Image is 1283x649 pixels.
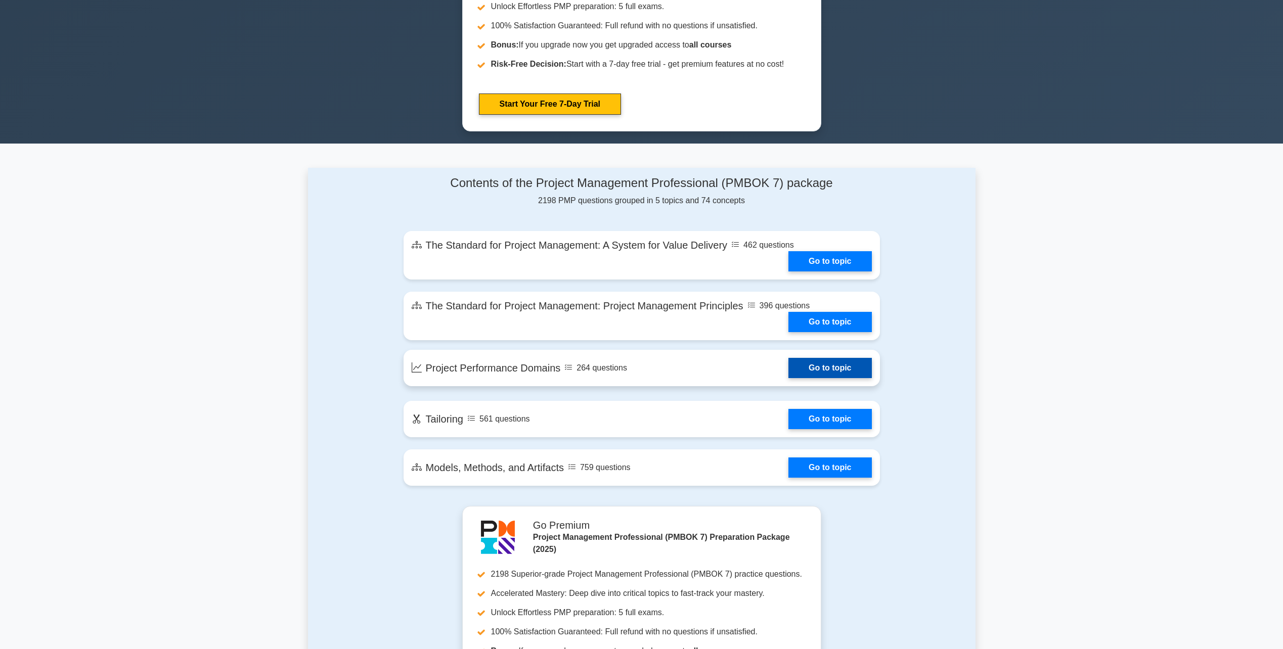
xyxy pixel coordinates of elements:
a: Go to topic [788,457,871,478]
a: Start Your Free 7-Day Trial [479,94,621,115]
a: Go to topic [788,409,871,429]
a: Go to topic [788,251,871,271]
a: Go to topic [788,358,871,378]
div: 2198 PMP questions grouped in 5 topics and 74 concepts [404,176,880,207]
a: Go to topic [788,312,871,332]
h4: Contents of the Project Management Professional (PMBOK 7) package [404,176,880,191]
